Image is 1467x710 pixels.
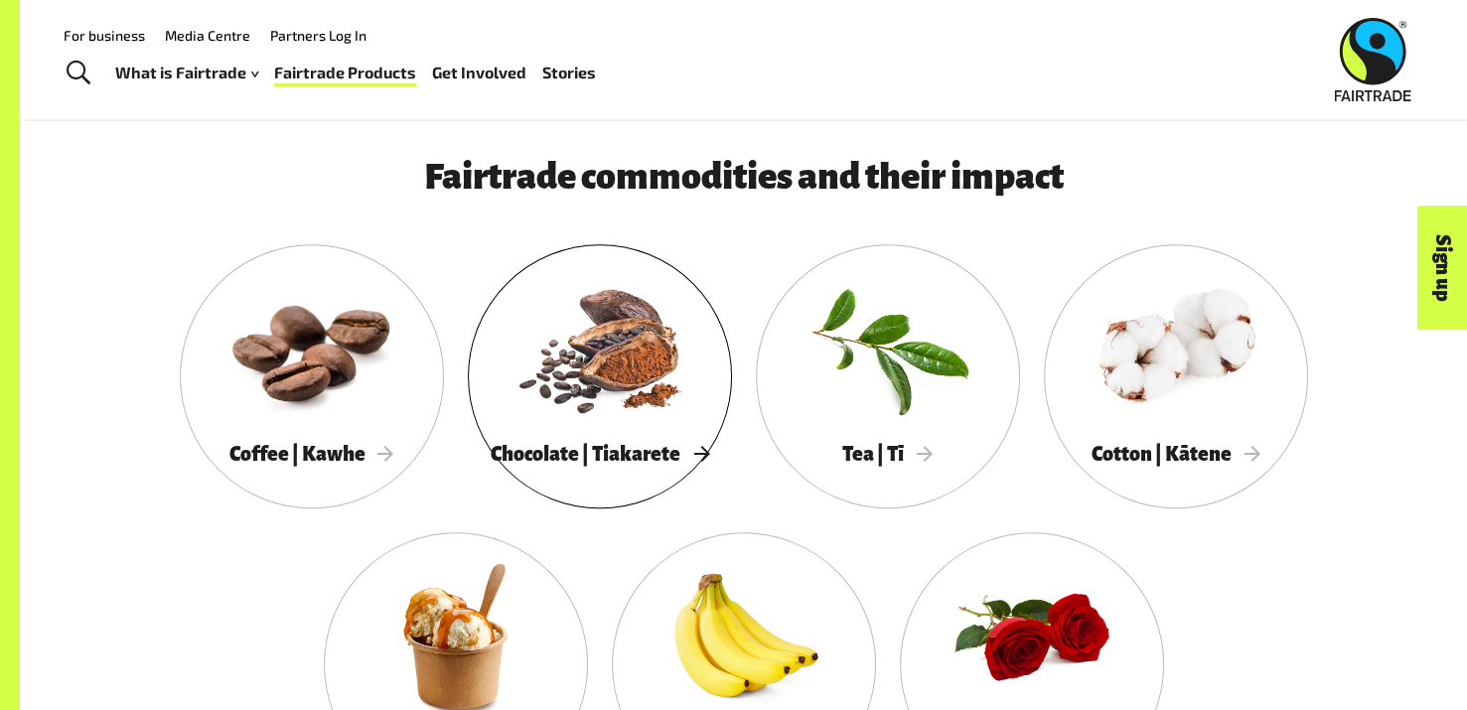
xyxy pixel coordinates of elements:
[842,443,933,465] span: Tea | Tī
[239,157,1248,197] h3: Fairtrade commodities and their impact
[274,59,416,87] a: Fairtrade Products
[542,59,596,87] a: Stories
[64,27,145,44] a: For business
[270,27,367,44] a: Partners Log In
[1092,443,1260,465] span: Cotton | Kātene
[229,443,394,465] span: Coffee | Kawhe
[491,443,709,465] span: Chocolate | Tiakarete
[115,59,258,87] a: What is Fairtrade
[165,27,250,44] a: Media Centre
[432,59,526,87] a: Get Involved
[180,244,444,508] a: Coffee | Kawhe
[468,244,732,508] a: Chocolate | Tiakarete
[1335,18,1411,101] img: Fairtrade Australia New Zealand logo
[54,49,102,98] a: Toggle Search
[1044,244,1308,508] a: Cotton | Kātene
[756,244,1020,508] a: Tea | Tī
